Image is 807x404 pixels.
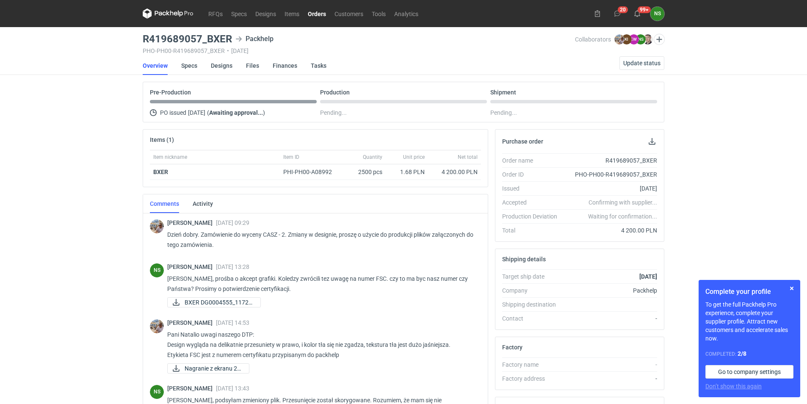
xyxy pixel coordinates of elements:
[623,60,661,66] span: Update status
[490,89,516,96] p: Shipment
[216,219,249,226] span: [DATE] 09:29
[705,365,793,379] a: Go to company settings
[167,274,474,294] p: [PERSON_NAME], prośba o akcept grafiki. Koledzy zwrócili tez uwagę na numer FSC. czy to ma byc na...
[143,56,168,75] a: Overview
[143,34,232,44] h3: R419689057_BXER
[564,184,657,193] div: [DATE]
[263,109,265,116] span: )
[185,364,242,373] span: Nagranie z ekranu 20...
[403,154,425,160] span: Unit price
[564,170,657,179] div: PHO-PH00-R419689057_BXER
[211,56,232,75] a: Designs
[705,349,793,358] div: Completed:
[564,226,657,235] div: 4 200.00 PLN
[502,184,564,193] div: Issued
[622,34,632,44] figcaption: KI
[630,7,644,20] button: 99+
[787,283,797,293] button: Skip for now
[502,226,564,235] div: Total
[502,314,564,323] div: Contact
[167,329,474,360] p: Pani Natalio uwagi naszego DTP: Design wygląda na delikatnie przesuniety w prawo, i kolor tła się...
[227,47,229,54] span: •
[564,360,657,369] div: -
[150,219,164,233] div: Michał Palasek
[619,56,664,70] button: Update status
[143,47,575,54] div: PHO-PH00-R419689057_BXER [DATE]
[564,286,657,295] div: Packhelp
[564,314,657,323] div: -
[167,363,249,374] a: Nagranie z ekranu 20...
[188,108,205,118] span: [DATE]
[216,319,249,326] span: [DATE] 14:53
[150,385,164,399] div: Natalia Stępak
[502,300,564,309] div: Shipping destination
[390,8,423,19] a: Analytics
[705,382,762,390] button: Don’t show this again
[650,7,664,21] button: NS
[251,8,280,19] a: Designs
[150,263,164,277] div: Natalia Stępak
[502,360,564,369] div: Factory name
[431,168,478,176] div: 4 200.00 PLN
[589,199,657,206] em: Confirming with supplier...
[650,7,664,21] div: Natalia Stępak
[167,297,252,307] div: BXER DG0004555_11724505_artwork_HQ_front_FSC.pdf
[150,136,174,143] h2: Items (1)
[153,169,168,175] strong: BXER
[185,298,254,307] span: BXER DG0004555_11724...
[246,56,259,75] a: Files
[167,363,249,374] div: Nagranie z ekranu 2025-09-1 o 14.46.40.mov
[330,8,368,19] a: Customers
[167,297,261,307] a: BXER DG0004555_11724...
[167,230,474,250] p: Dzień dobry. Zamówienie do wyceny CASZ - 2. Zmiany w designie, proszę o użycie do produkcji plikó...
[227,8,251,19] a: Specs
[490,108,657,118] div: Pending...
[368,8,390,19] a: Tools
[320,108,347,118] span: Pending...
[235,34,274,44] div: Packhelp
[564,156,657,165] div: R419689057_BXER
[458,154,478,160] span: Net total
[153,154,187,160] span: Item nickname
[273,56,297,75] a: Finances
[181,56,197,75] a: Specs
[150,108,317,118] div: PO issued
[502,198,564,207] div: Accepted
[209,109,263,116] strong: Awaiting approval...
[502,256,546,263] h2: Shipping details
[502,138,543,145] h2: Purchase order
[167,385,216,392] span: [PERSON_NAME]
[611,7,624,20] button: 20
[363,154,382,160] span: Quantity
[150,263,164,277] figcaption: NS
[389,168,425,176] div: 1.68 PLN
[502,156,564,165] div: Order name
[216,385,249,392] span: [DATE] 13:43
[502,344,522,351] h2: Factory
[150,194,179,213] a: Comments
[654,34,665,45] button: Edit collaborators
[150,385,164,399] figcaption: NS
[150,319,164,333] img: Michał Palasek
[502,170,564,179] div: Order ID
[320,89,350,96] p: Production
[502,286,564,295] div: Company
[639,273,657,280] strong: [DATE]
[647,136,657,147] button: Download PO
[575,36,611,43] span: Collaborators
[216,263,249,270] span: [DATE] 13:28
[204,8,227,19] a: RFQs
[167,219,216,226] span: [PERSON_NAME]
[150,89,191,96] p: Pre-Production
[588,212,657,221] em: Waiting for confirmation...
[643,34,653,44] img: Maciej Sikora
[283,154,299,160] span: Item ID
[343,164,386,180] div: 2500 pcs
[636,34,646,44] figcaption: NS
[614,34,625,44] img: Michał Palasek
[193,194,213,213] a: Activity
[304,8,330,19] a: Orders
[167,263,216,270] span: [PERSON_NAME]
